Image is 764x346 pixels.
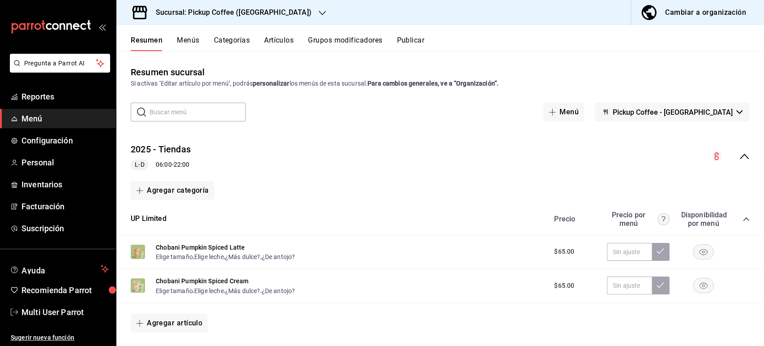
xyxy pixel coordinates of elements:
[367,80,499,87] strong: Para cambios generales, ve a “Organización”.
[21,200,109,212] span: Facturación
[131,214,166,224] button: UP Limited
[21,306,109,318] span: Multi User Parrot
[545,215,602,223] div: Precio
[131,65,205,79] div: Resumen sucursal
[543,103,584,121] button: Menú
[24,59,96,68] span: Pregunta a Parrot AI
[131,181,214,200] button: Agregar categoría
[225,252,260,261] button: ¿Más dulce?
[98,23,106,30] button: open_drawer_menu
[308,36,382,51] button: Grupos modificadores
[131,160,148,169] span: L-D
[194,286,224,295] button: Elige leche
[156,285,295,295] div: , , ,
[21,91,109,103] span: Reportes
[131,36,162,51] button: Resumen
[131,143,191,156] button: 2025 - Tiendas
[214,36,250,51] button: Categorías
[131,278,145,293] img: Preview
[607,243,652,261] input: Sin ajuste
[607,211,670,228] div: Precio por menú
[6,65,110,74] a: Pregunta a Parrot AI
[225,286,260,295] button: ¿Más dulce?
[131,36,764,51] div: navigation tabs
[177,36,199,51] button: Menús
[397,36,424,51] button: Publicar
[607,277,652,294] input: Sin ajuste
[149,103,246,121] input: Buscar menú
[11,333,109,342] span: Sugerir nueva función
[554,247,574,256] span: $65.00
[21,178,109,190] span: Inventarios
[149,7,312,18] h3: Sucursal: Pickup Coffee ([GEOGRAPHIC_DATA])
[595,103,750,121] button: Pickup Coffee - [GEOGRAPHIC_DATA]
[131,314,208,333] button: Agregar artículo
[156,252,295,261] div: , , ,
[665,6,746,19] div: Cambiar a organización
[131,160,191,170] div: 06:00 - 22:00
[194,252,224,261] button: Elige leche
[156,277,248,285] button: Chobani Pumpkin Spiced Cream
[681,211,726,228] div: Disponibilidad por menú
[10,54,110,73] button: Pregunta a Parrot AI
[262,252,295,261] button: ¿De antojo?
[21,264,97,274] span: Ayuda
[262,286,295,295] button: ¿De antojo?
[21,156,109,169] span: Personal
[21,134,109,147] span: Configuración
[156,243,245,252] button: Chobani Pumpkin Spiced Latte
[156,286,193,295] button: Elige tamaño
[613,108,733,117] span: Pickup Coffee - [GEOGRAPHIC_DATA]
[156,252,193,261] button: Elige tamaño
[21,112,109,125] span: Menú
[253,80,290,87] strong: personalizar
[21,284,109,296] span: Recomienda Parrot
[264,36,294,51] button: Artículos
[116,136,764,177] div: collapse-menu-row
[131,79,750,88] div: Si activas ‘Editar artículo por menú’, podrás los menús de esta sucursal.
[554,281,574,290] span: $65.00
[131,245,145,259] img: Preview
[743,216,750,223] button: collapse-category-row
[21,222,109,234] span: Suscripción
